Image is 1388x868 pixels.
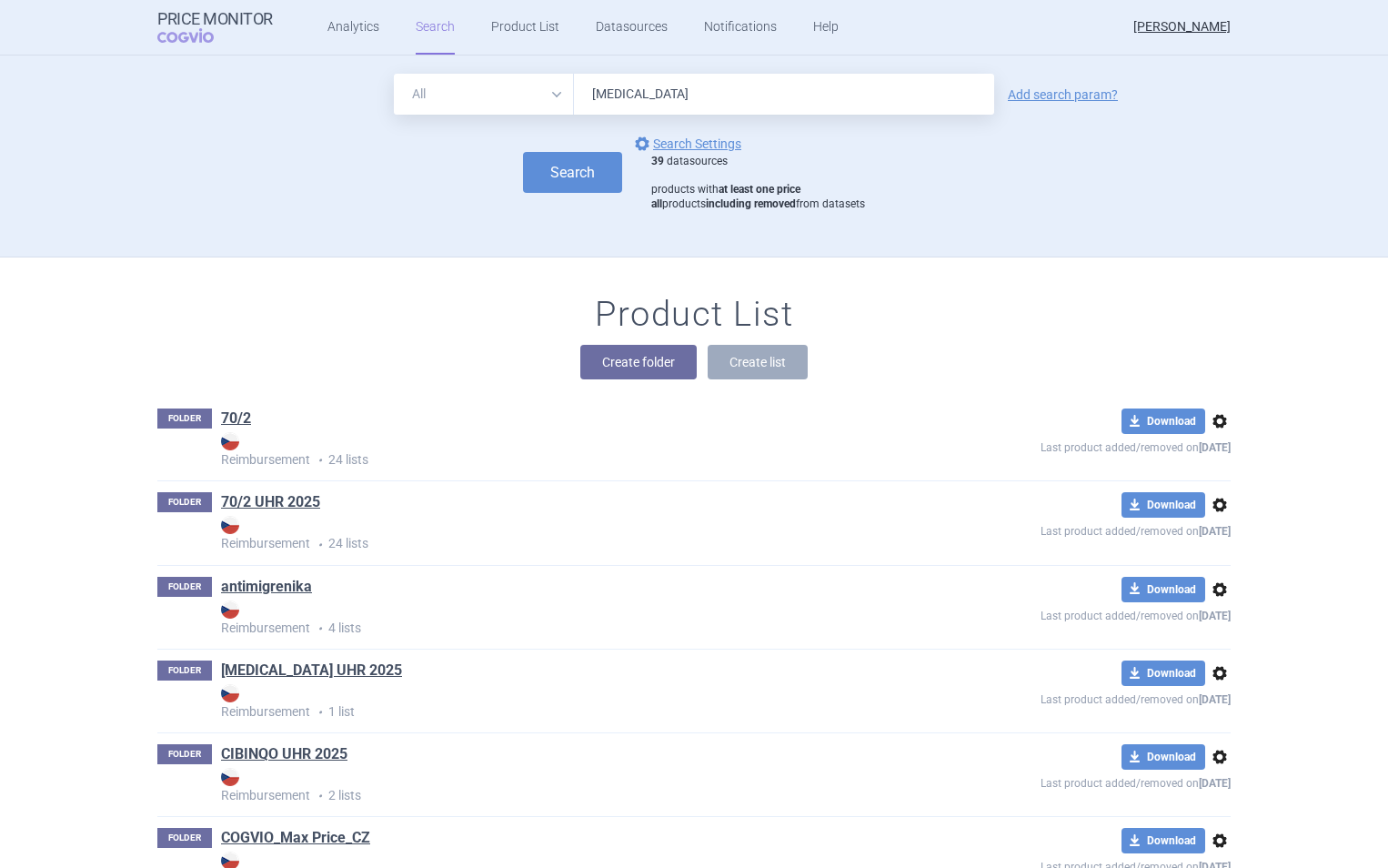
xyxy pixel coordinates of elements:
[221,409,251,429] a: 70/2
[719,183,800,196] strong: at least one price
[157,661,212,681] p: FOLDER
[1121,661,1205,686] button: Download
[310,451,328,469] i: •
[221,516,909,553] p: 24 lists
[1199,610,1231,622] strong: [DATE]
[1121,577,1205,602] button: Download
[157,492,212,512] p: FOLDER
[221,828,370,852] h1: COGVIO_Max Price_CZ
[1121,409,1205,434] button: Download
[157,10,273,28] strong: Price Monitor
[595,294,793,336] h1: Product List
[221,744,347,768] h1: CIBINQO UHR 2025
[909,434,1231,457] p: Last product added/removed on
[1121,492,1205,518] button: Download
[651,155,865,211] div: datasources products with products from datasets
[1008,88,1118,101] a: Add search param?
[221,661,402,681] a: [MEDICAL_DATA] UHR 2025
[708,345,808,379] button: Create list
[909,602,1231,625] p: Last product added/removed on
[221,768,909,805] p: 2 lists
[1199,525,1231,538] strong: [DATE]
[221,684,239,702] img: CZ
[580,345,697,379] button: Create folder
[157,10,273,45] a: Price MonitorCOGVIO
[909,686,1231,709] p: Last product added/removed on
[157,828,212,848] p: FOLDER
[651,155,664,167] strong: 39
[631,133,741,155] a: Search Settings
[221,601,239,619] img: CZ
[221,601,909,638] p: 4 lists
[221,577,312,597] a: antimigrenika
[221,684,909,719] strong: Reimbursement
[221,432,909,469] p: 24 lists
[1199,777,1231,790] strong: [DATE]
[221,516,909,550] strong: Reimbursement
[157,744,212,764] p: FOLDER
[706,197,796,210] strong: including removed
[221,409,251,432] h1: 70/2
[157,577,212,597] p: FOLDER
[221,684,909,722] p: 1 list
[221,516,239,534] img: CZ
[909,770,1231,792] p: Last product added/removed on
[310,620,328,638] i: •
[1199,693,1231,706] strong: [DATE]
[221,432,909,467] strong: Reimbursement
[221,744,347,764] a: CIBINQO UHR 2025
[221,577,312,601] h1: antimigrenika
[1121,828,1205,853] button: Download
[221,492,320,512] a: 70/2 UHR 2025
[221,768,909,802] strong: Reimbursement
[157,409,212,429] p: FOLDER
[523,152,622,193] button: Search
[221,601,909,635] strong: Reimbursement
[909,518,1231,540] p: Last product added/removed on
[221,768,239,786] img: CZ
[651,197,662,210] strong: all
[221,661,402,684] h1: BESPONSA UHR 2025
[310,536,328,554] i: •
[310,703,328,722] i: •
[221,492,320,516] h1: 70/2 UHR 2025
[221,432,239,450] img: CZ
[221,828,370,848] a: COGVIO_Max Price_CZ
[1121,744,1205,770] button: Download
[310,787,328,805] i: •
[157,28,239,43] span: COGVIO
[1199,441,1231,454] strong: [DATE]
